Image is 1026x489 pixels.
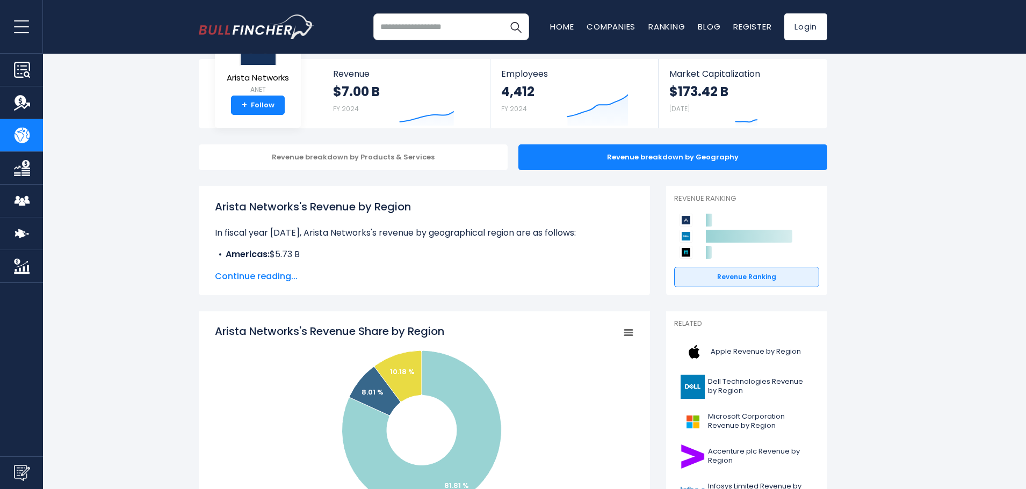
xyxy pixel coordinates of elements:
span: Dell Technologies Revenue by Region [708,377,813,396]
img: bullfincher logo [199,14,314,39]
img: Dell Technologies competitors logo [680,230,692,243]
span: Market Capitalization [669,69,815,79]
a: Accenture plc Revenue by Region [674,442,819,471]
p: In fiscal year [DATE], Arista Networks's revenue by geographical region are as follows: [215,227,634,239]
text: 8.01 % [362,387,384,397]
a: Dell Technologies Revenue by Region [674,372,819,402]
img: MSFT logo [681,410,705,434]
a: Blog [698,21,720,32]
li: $5.73 B [215,248,634,261]
b: Americas: [226,248,270,260]
strong: $173.42 B [669,83,728,100]
strong: + [242,100,247,110]
div: Revenue breakdown by Products & Services [199,144,508,170]
a: +Follow [231,96,285,115]
img: DELL logo [681,375,705,399]
a: Companies [587,21,635,32]
tspan: Arista Networks's Revenue Share by Region [215,324,444,339]
span: Continue reading... [215,270,634,283]
span: Accenture plc Revenue by Region [708,447,813,465]
img: Arista Networks competitors logo [680,214,692,227]
p: Revenue Ranking [674,194,819,203]
strong: $7.00 B [333,83,380,100]
li: $560.93 M [215,261,634,274]
small: FY 2024 [501,104,527,113]
a: Employees 4,412 FY 2024 [490,59,657,128]
strong: 4,412 [501,83,534,100]
img: ACN logo [681,444,705,469]
small: ANET [227,85,289,94]
span: Microsoft Corporation Revenue by Region [708,412,813,430]
span: Revenue [333,69,480,79]
p: Related [674,319,819,329]
b: Asia Pacific: [226,261,279,273]
a: Home [550,21,574,32]
span: Employees [501,69,647,79]
button: Search [502,13,529,40]
h1: Arista Networks's Revenue by Region [215,199,634,215]
a: Arista Networks ANET [226,29,290,96]
a: Apple Revenue by Region [674,337,819,367]
img: NetApp competitors logo [680,246,692,259]
img: AAPL logo [681,340,707,364]
a: Microsoft Corporation Revenue by Region [674,407,819,436]
a: Ranking [648,21,685,32]
a: Revenue $7.00 B FY 2024 [322,59,490,128]
small: [DATE] [669,104,690,113]
a: Revenue Ranking [674,267,819,287]
a: Market Capitalization $173.42 B [DATE] [659,59,826,128]
text: 10.18 % [390,367,415,377]
a: Go to homepage [199,14,314,39]
span: Arista Networks [227,74,289,83]
a: Register [733,21,771,32]
a: Login [784,13,827,40]
span: Apple Revenue by Region [711,347,801,356]
small: FY 2024 [333,104,359,113]
div: Revenue breakdown by Geography [518,144,827,170]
